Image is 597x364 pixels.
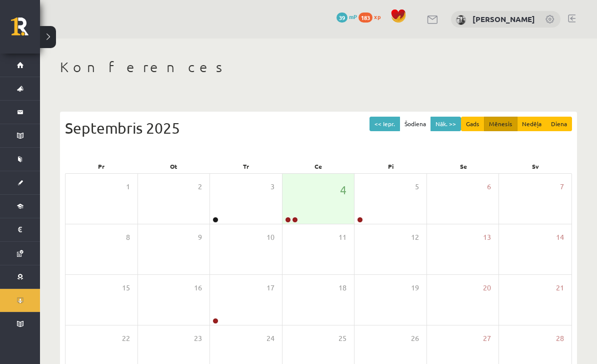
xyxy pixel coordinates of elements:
a: [PERSON_NAME] [472,14,535,24]
span: 22 [122,333,130,344]
span: 10 [266,232,274,243]
span: 21 [556,282,564,293]
span: 28 [556,333,564,344]
div: Septembris 2025 [65,117,572,139]
button: Mēnesis [484,117,517,131]
button: << Iepr. [369,117,400,131]
span: 23 [194,333,202,344]
span: 20 [483,282,491,293]
a: 39 mP [336,13,357,21]
span: 27 [483,333,491,344]
span: 14 [556,232,564,243]
div: Tr [210,159,282,173]
span: 6 [487,181,491,192]
span: 4 [340,181,346,198]
a: 183 xp [358,13,385,21]
span: 12 [411,232,419,243]
span: 2 [198,181,202,192]
span: 7 [560,181,564,192]
span: 5 [415,181,419,192]
div: Ce [282,159,355,173]
img: Laura Kristiana Kauliņa [456,15,466,25]
span: 8 [126,232,130,243]
span: 3 [270,181,274,192]
span: 26 [411,333,419,344]
div: Se [427,159,499,173]
span: 16 [194,282,202,293]
span: 15 [122,282,130,293]
div: Pr [65,159,137,173]
div: Ot [137,159,210,173]
span: 25 [338,333,346,344]
button: Nāk. >> [430,117,461,131]
span: 183 [358,13,372,23]
span: 19 [411,282,419,293]
span: 18 [338,282,346,293]
span: 9 [198,232,202,243]
button: Diena [546,117,572,131]
span: xp [374,13,380,21]
span: 1 [126,181,130,192]
a: Rīgas 1. Tālmācības vidusskola [11,18,40,43]
span: 39 [336,13,347,23]
button: Šodiena [399,117,431,131]
span: 24 [266,333,274,344]
h1: Konferences [60,59,577,76]
button: Nedēļa [517,117,546,131]
span: 17 [266,282,274,293]
span: 11 [338,232,346,243]
button: Gads [461,117,484,131]
div: Pi [354,159,427,173]
span: mP [349,13,357,21]
span: 13 [483,232,491,243]
div: Sv [499,159,572,173]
